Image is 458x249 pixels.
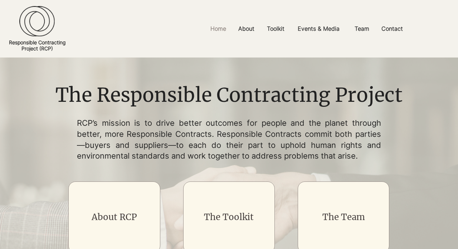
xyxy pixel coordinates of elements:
[207,21,230,37] p: Home
[205,21,233,37] a: Home
[92,211,137,223] a: About RCP
[158,21,458,37] nav: Site
[322,211,365,223] a: The Team
[204,211,254,223] a: The Toolkit
[77,118,381,161] p: RCP’s mission is to drive better outcomes for people and the planet through better, more Responsi...
[233,21,262,37] a: About
[349,21,376,37] a: Team
[294,21,343,37] p: Events & Media
[351,21,373,37] p: Team
[292,21,349,37] a: Events & Media
[9,39,65,51] a: Responsible ContractingProject (RCP)
[376,21,411,37] a: Contact
[263,21,288,37] p: Toolkit
[378,21,406,37] p: Contact
[50,82,408,109] h1: The Responsible Contracting Project
[235,21,258,37] p: About
[262,21,292,37] a: Toolkit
